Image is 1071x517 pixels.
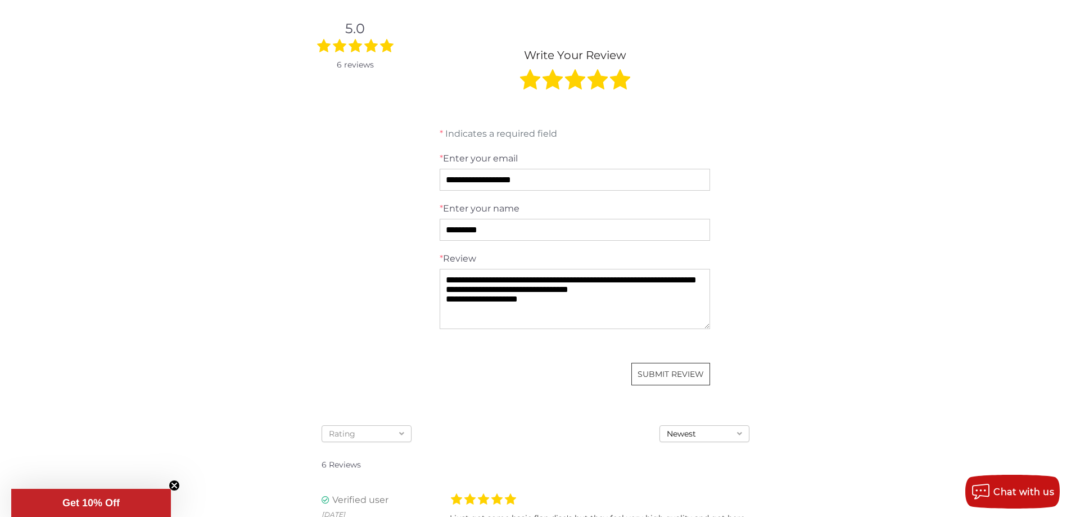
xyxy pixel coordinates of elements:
span: Verified user [332,493,388,507]
label: Enter your name [440,202,711,215]
span: Get 10% Off [62,497,120,509]
label: Enter your email [440,152,711,165]
div: Write Your Review [423,47,727,64]
button: Chat with us [965,475,1060,509]
span: Chat with us [993,487,1054,497]
button: Rating [322,425,412,442]
button: Newest [659,425,749,442]
label: Review [440,252,711,266]
div: Get 10% OffClose teaser [11,489,171,517]
div: 5.0 [316,19,395,39]
div: 6 Reviews [316,453,756,476]
i: Verified user [322,496,329,504]
span: Rating [329,429,355,439]
button: SUBMIT REVIEW [631,363,710,385]
span: Indicates a required field [445,128,557,139]
span: Newest [667,429,696,439]
div: 6 reviews [316,59,395,71]
button: Close teaser [169,480,180,491]
span: SUBMIT REVIEW [638,369,704,379]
